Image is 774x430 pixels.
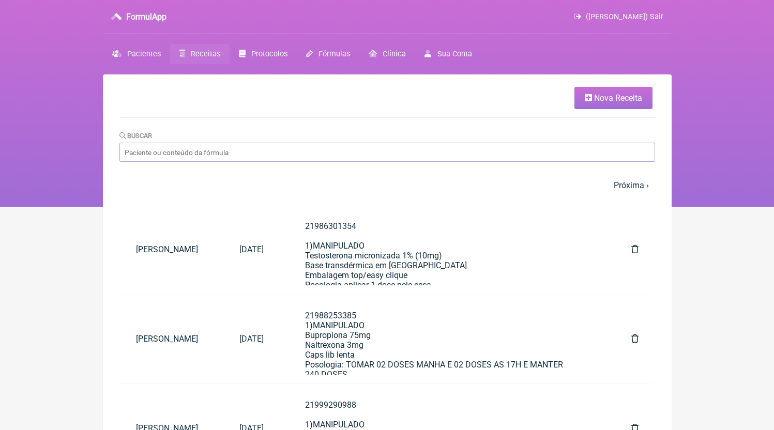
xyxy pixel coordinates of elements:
[170,44,230,64] a: Receitas
[119,174,655,196] nav: pager
[289,213,606,285] a: 219863013541)MANIPULADOTestosterona micronizada 1% (10mg)Base transdérmica em [GEOGRAPHIC_DATA]Em...
[289,302,606,375] a: 219882533851)MANIPULADOBupropiona 75mgNaltrexona 3mgCaps lib lentaPosologia: TOMAR 02 DOSES MANHA...
[574,12,663,21] a: ([PERSON_NAME]) Sair
[119,143,655,162] input: Paciente ou conteúdo da fórmula
[415,44,481,64] a: Sua Conta
[191,50,220,58] span: Receitas
[119,236,223,263] a: [PERSON_NAME]
[127,50,161,58] span: Pacientes
[119,326,223,352] a: [PERSON_NAME]
[318,50,350,58] span: Fórmulas
[230,44,297,64] a: Protocolos
[126,12,166,22] h3: FormulApp
[103,44,170,64] a: Pacientes
[359,44,415,64] a: Clínica
[614,180,649,190] a: Próxima ›
[223,236,280,263] a: [DATE]
[586,12,663,21] span: ([PERSON_NAME]) Sair
[119,132,153,140] label: Buscar
[383,50,406,58] span: Clínica
[297,44,359,64] a: Fórmulas
[251,50,287,58] span: Protocolos
[594,93,642,103] span: Nova Receita
[574,87,652,109] a: Nova Receita
[437,50,472,58] span: Sua Conta
[223,326,280,352] a: [DATE]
